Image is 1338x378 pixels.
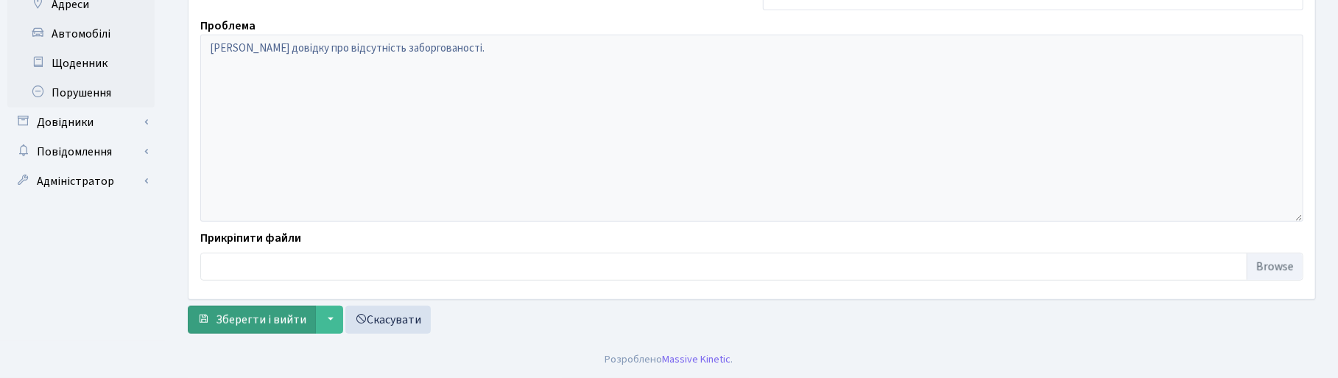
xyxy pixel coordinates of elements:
[7,108,155,137] a: Довідники
[605,351,733,368] div: Розроблено .
[7,137,155,167] a: Повідомлення
[7,78,155,108] a: Порушення
[7,49,155,78] a: Щоденник
[200,229,301,247] label: Прикріпити файли
[7,19,155,49] a: Автомобілі
[345,306,431,334] a: Скасувати
[663,351,731,367] a: Massive Kinetic
[7,167,155,196] a: Адміністратор
[188,306,316,334] button: Зберегти і вийти
[200,17,256,35] label: Проблема
[216,312,306,328] span: Зберегти і вийти
[200,35,1303,222] textarea: [PERSON_NAME] довідку про відсутність заборгованості.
